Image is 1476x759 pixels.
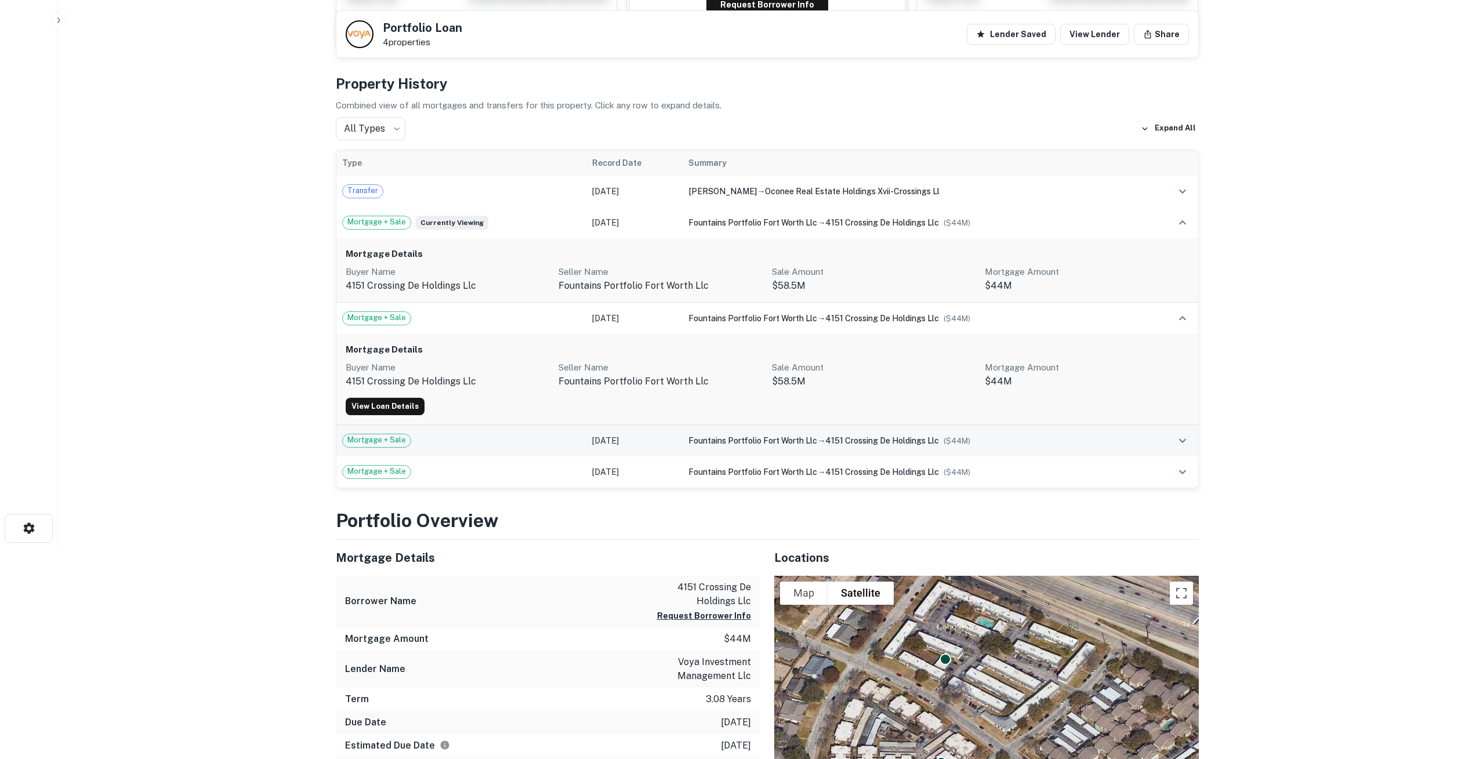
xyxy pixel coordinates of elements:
[944,468,970,477] span: ($ 44M )
[383,37,462,48] p: 4 properties
[343,312,411,324] span: Mortgage + Sale
[688,466,1142,478] div: →
[559,375,763,388] p: fountains portfolio fort worth llc
[346,279,550,293] p: 4151 crossing de holdings llc
[586,150,683,176] th: Record Date
[586,425,683,456] td: [DATE]
[343,434,411,446] span: Mortgage + Sale
[724,632,751,646] p: $44m
[345,716,386,729] h6: Due Date
[559,265,763,279] p: Seller Name
[828,582,894,605] button: Show satellite imagery
[647,655,751,683] p: voya investment management llc
[721,739,751,753] p: [DATE]
[440,740,450,750] svg: Estimate is based on a standard schedule for this type of loan.
[721,716,751,729] p: [DATE]
[772,279,976,293] p: $58.5M
[346,375,550,388] p: 4151 crossing de holdings llc
[985,375,1189,388] p: $44M
[345,692,369,706] h6: Term
[772,265,976,279] p: Sale Amount
[559,361,763,375] p: Seller Name
[343,185,383,197] span: Transfer
[345,594,416,608] h6: Borrower Name
[336,549,760,566] h5: Mortgage Details
[774,549,1199,566] h5: Locations
[825,467,939,477] span: 4151 crossing de holdings llc
[1418,629,1476,685] iframe: Chat Widget
[688,185,1142,198] div: →
[688,187,757,196] span: [PERSON_NAME]
[657,609,751,623] button: Request Borrower Info
[967,24,1056,45] button: Lender Saved
[559,279,763,293] p: fountains portfolio fort worth llc
[944,314,970,323] span: ($ 44M )
[336,507,1199,535] h3: Portfolio Overview
[1138,120,1199,137] button: Expand All
[944,437,970,445] span: ($ 44M )
[688,467,817,477] span: fountains portfolio fort worth llc
[944,219,970,227] span: ($ 44M )
[825,314,939,323] span: 4151 crossing de holdings llc
[688,312,1142,325] div: →
[346,361,550,375] p: Buyer Name
[346,343,1189,357] h6: Mortgage Details
[345,739,450,753] h6: Estimated Due Date
[1170,582,1193,605] button: Toggle fullscreen view
[985,265,1189,279] p: Mortgage Amount
[1173,308,1192,328] button: expand row
[336,150,586,176] th: Type
[586,207,683,238] td: [DATE]
[688,434,1142,447] div: →
[346,398,425,415] a: View Loan Details
[780,582,828,605] button: Show street map
[1173,181,1192,201] button: expand row
[825,218,939,227] span: 4151 crossing de holdings llc
[825,436,939,445] span: 4151 crossing de holdings llc
[1173,431,1192,451] button: expand row
[416,216,488,230] span: Currently viewing
[1173,213,1192,233] button: expand row
[765,187,940,196] span: oconee real estate holdings xvii-crossings ll
[985,361,1189,375] p: Mortgage Amount
[586,456,683,488] td: [DATE]
[345,632,429,646] h6: Mortgage Amount
[688,314,817,323] span: fountains portfolio fort worth llc
[336,73,1199,94] h4: Property History
[985,279,1189,293] p: $44M
[586,176,683,207] td: [DATE]
[343,216,411,228] span: Mortgage + Sale
[336,99,1199,112] p: Combined view of all mortgages and transfers for this property. Click any row to expand details.
[345,662,405,676] h6: Lender Name
[383,22,462,34] h5: Portfolio Loan
[346,248,1189,261] h6: Mortgage Details
[1173,462,1192,482] button: expand row
[336,117,405,140] div: All Types
[683,150,1148,176] th: Summary
[346,265,550,279] p: Buyer Name
[706,692,751,706] p: 3.08 years
[772,375,976,388] p: $58.5M
[1060,24,1129,45] a: View Lender
[586,303,683,334] td: [DATE]
[343,466,411,477] span: Mortgage + Sale
[647,580,751,608] p: 4151 crossing de holdings llc
[1134,24,1189,45] button: Share
[688,436,817,445] span: fountains portfolio fort worth llc
[772,361,976,375] p: Sale Amount
[688,216,1142,229] div: →
[688,218,817,227] span: fountains portfolio fort worth llc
